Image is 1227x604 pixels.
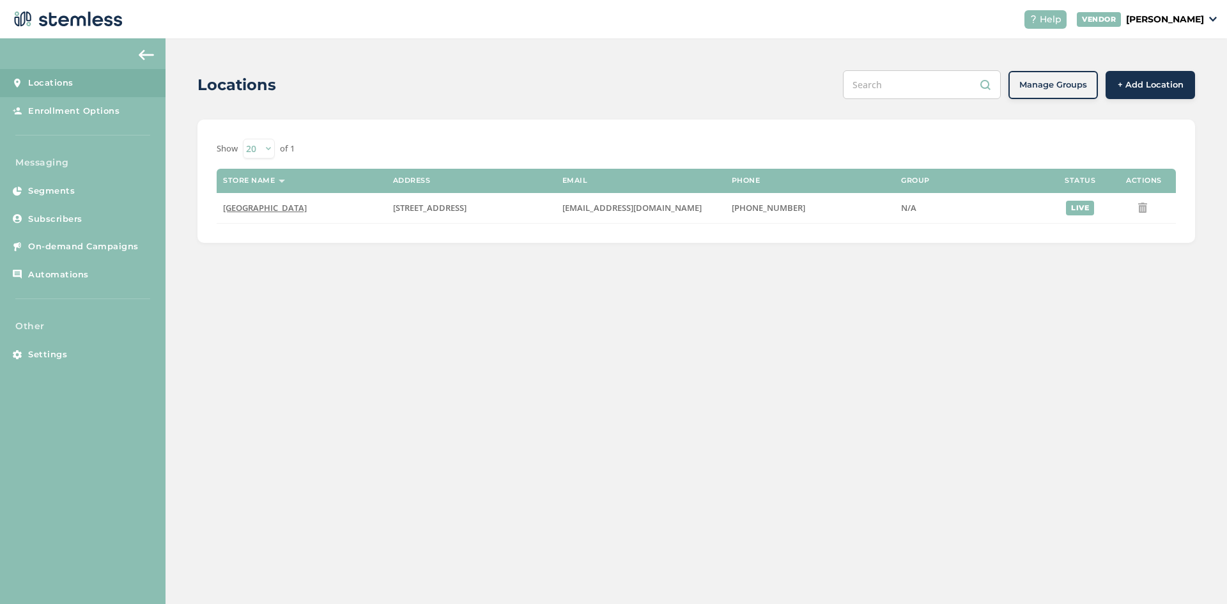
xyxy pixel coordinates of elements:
iframe: Chat Widget [1163,543,1227,604]
span: Locations [28,77,73,89]
label: canaharborofficial@gmail.com [562,203,719,213]
label: Show [217,143,238,155]
label: 1227 West 253rd Street [393,203,550,213]
label: Status [1065,176,1095,185]
label: Address [393,176,431,185]
span: [STREET_ADDRESS] [393,202,467,213]
label: Store name [223,176,275,185]
button: Manage Groups [1008,71,1098,99]
label: of 1 [280,143,295,155]
img: icon-arrow-back-accent-c549486e.svg [139,50,154,60]
th: Actions [1112,169,1176,193]
img: icon-help-white-03924b79.svg [1030,15,1037,23]
img: icon_down-arrow-small-66adaf34.svg [1209,17,1217,22]
img: icon-sort-1e1d7615.svg [279,180,285,183]
div: VENDOR [1077,12,1121,27]
div: live [1066,201,1094,215]
span: + Add Location [1118,79,1184,91]
h2: Locations [197,74,276,97]
label: (424) 250-9293 [732,203,888,213]
span: [EMAIL_ADDRESS][DOMAIN_NAME] [562,202,702,213]
input: Search [843,70,1001,99]
span: Help [1040,13,1061,26]
span: Manage Groups [1019,79,1087,91]
label: Phone [732,176,760,185]
span: Automations [28,268,89,281]
span: On-demand Campaigns [28,240,139,253]
span: Subscribers [28,213,82,226]
span: [PHONE_NUMBER] [732,202,805,213]
span: Segments [28,185,75,197]
button: + Add Location [1106,71,1195,99]
span: Enrollment Options [28,105,120,118]
p: [PERSON_NAME] [1126,13,1204,26]
span: [GEOGRAPHIC_DATA] [223,202,307,213]
img: logo-dark-0685b13c.svg [10,6,123,32]
label: Cana Harbor [223,203,380,213]
label: N/A [901,203,1042,213]
label: Email [562,176,588,185]
label: Group [901,176,930,185]
span: Settings [28,348,67,361]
